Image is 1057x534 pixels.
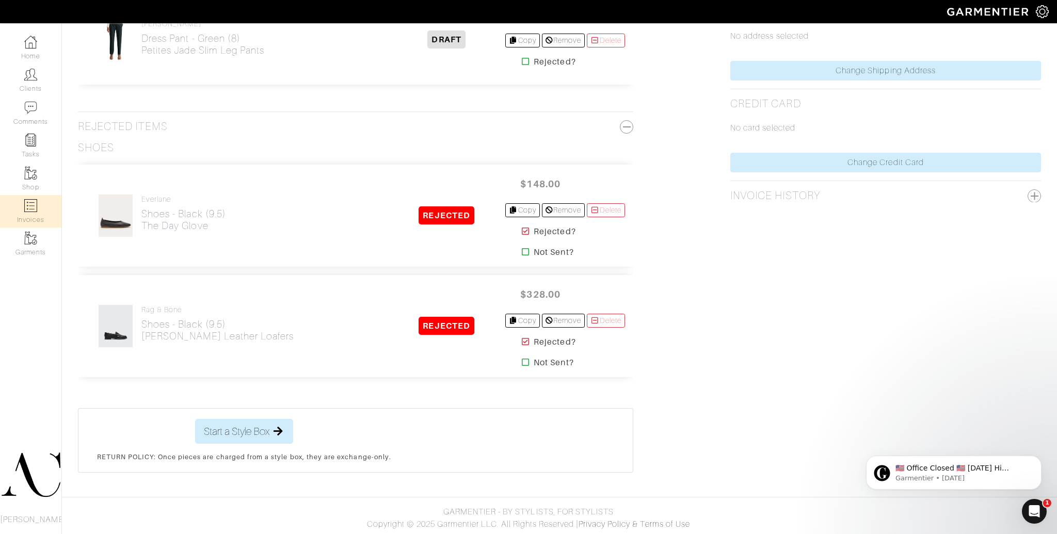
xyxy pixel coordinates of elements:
strong: Not Sent? [534,357,573,369]
h4: Everlane [141,195,226,204]
strong: Not Sent? [534,246,573,258]
span: REJECTED [419,317,474,335]
span: 1 [1043,499,1051,507]
img: smV3cG4oBfxCevgheUe6ufiA [98,194,133,237]
a: Delete [587,203,625,217]
p: RETURN POLICY: Once pieces are charged from a style box, they are exchange-only. [97,452,391,462]
h2: Shoes - Black (9.5) The Day Glove [141,208,226,232]
p: No address selected [730,30,1041,42]
strong: Rejected? [534,336,575,348]
strong: Rejected? [534,225,575,238]
span: REJECTED [419,206,474,224]
span: Copyright © 2025 Garmentier LLC. All Rights Reserved. [367,520,576,529]
span: $328.00 [509,283,571,305]
span: Start a Style Box [204,424,269,439]
h2: Dress Pant - Green (8) Petites Jade Slim Leg Pants [141,33,264,56]
a: Change Shipping Address [730,61,1041,80]
img: garments-icon-b7da505a4dc4fd61783c78ac3ca0ef83fa9d6f193b1c9dc38574b1d14d53ca28.png [24,232,37,245]
img: garments-icon-b7da505a4dc4fd61783c78ac3ca0ef83fa9d6f193b1c9dc38574b1d14d53ca28.png [24,167,37,180]
span: DRAFT [427,30,465,48]
img: VRfKMDGsMkFPSCwbaQS2kLkB [98,18,133,61]
a: Remove [542,314,585,328]
a: [PERSON_NAME] Dress Pant - Green (8)Petites Jade Slim Leg Pants [141,20,264,56]
a: Delete [587,34,625,47]
a: Privacy Policy & Terms of Use [579,520,690,529]
h2: Invoice History [730,189,820,202]
a: Rag & Bone Shoes - Black (9.5)[PERSON_NAME] Leather Loafers [141,305,294,342]
strong: Rejected? [534,56,575,68]
img: comment-icon-a0a6a9ef722e966f86d9cbdc48e553b5cf19dbc54f86b18d962a5391bc8f6eb6.png [24,101,37,114]
img: garmentier-logo-header-white-b43fb05a5012e4ada735d5af1a66efaba907eab6374d6393d1fbf88cb4ef424d.png [942,3,1036,21]
img: orders-icon-0abe47150d42831381b5fb84f609e132dff9fe21cb692f30cb5eec754e2cba89.png [24,199,37,212]
button: Start a Style Box [195,419,293,444]
a: Delete [587,314,625,328]
iframe: Intercom notifications message [851,434,1057,506]
a: Remove [542,34,585,47]
h3: Rejected Items [78,120,633,133]
img: clients-icon-6bae9207a08558b7cb47a8932f037763ab4055f8c8b6bfacd5dc20c3e0201464.png [24,68,37,81]
iframe: Intercom live chat [1022,499,1047,524]
h2: Credit Card [730,98,801,110]
img: dashboard-icon-dbcd8f5a0b271acd01030246c82b418ddd0df26cd7fceb0bd07c9910d44c42f6.png [24,36,37,48]
span: $148.00 [509,173,571,195]
a: Copy [505,203,540,217]
p: No card selected [730,122,1041,134]
h3: Shoes [78,141,114,154]
h4: Rag & Bone [141,305,294,314]
a: Change Credit Card [730,153,1041,172]
a: Copy [505,34,540,47]
a: Copy [505,314,540,328]
h2: Shoes - Black (9.5) [PERSON_NAME] Leather Loafers [141,318,294,342]
img: reminder-icon-8004d30b9f0a5d33ae49ab947aed9ed385cf756f9e5892f1edd6e32f2345188e.png [24,134,37,147]
img: GXvcavrrYkmkcduKtA9gq1bd [98,304,133,348]
img: gear-icon-white-bd11855cb880d31180b6d7d6211b90ccbf57a29d726f0c71d8c61bd08dd39cc2.png [1036,5,1049,18]
a: Everlane Shoes - Black (9.5)The Day Glove [141,195,226,232]
a: Remove [542,203,585,217]
h4: [PERSON_NAME] [141,20,264,28]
